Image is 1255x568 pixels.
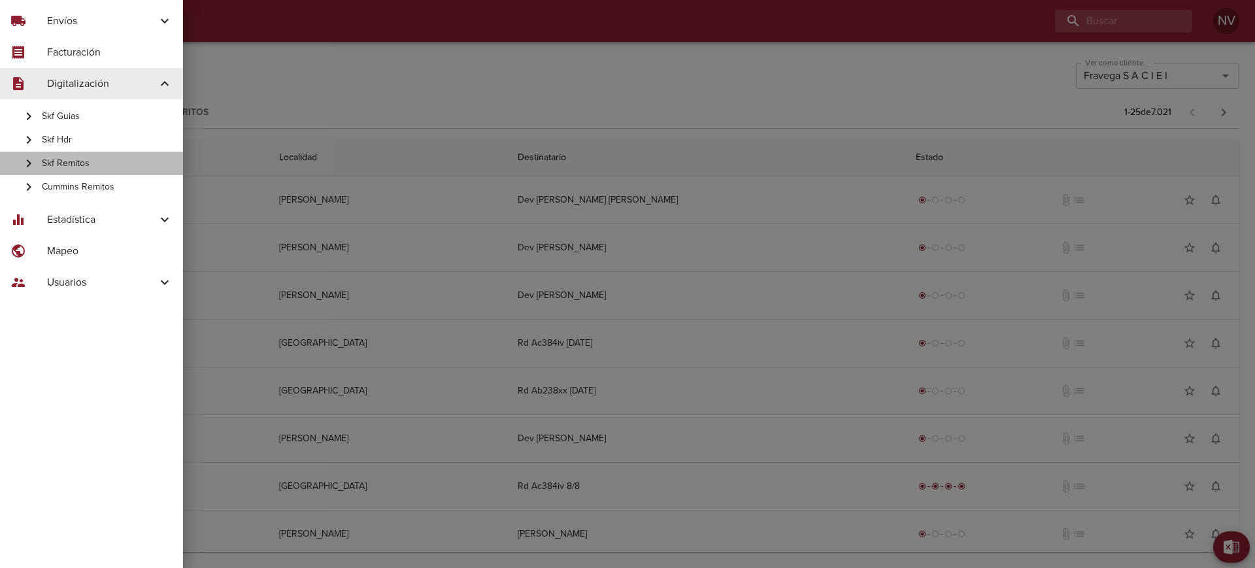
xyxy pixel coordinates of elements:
[47,76,157,92] span: Digitalización
[10,76,26,92] span: description
[10,212,26,227] span: equalizer
[42,133,173,146] span: Skf Hdr
[47,275,157,290] span: Usuarios
[42,110,173,123] span: Skf Guias
[10,44,26,60] span: receipt
[10,13,26,29] span: local_shipping
[42,157,173,170] span: Skf Remitos
[42,180,173,193] span: Cummins Remitos
[47,243,173,259] span: Mapeo
[10,275,26,290] span: supervisor_account
[10,243,26,259] span: public
[47,13,157,29] span: Envíos
[47,212,157,227] span: Estadística
[47,44,173,60] span: Facturación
